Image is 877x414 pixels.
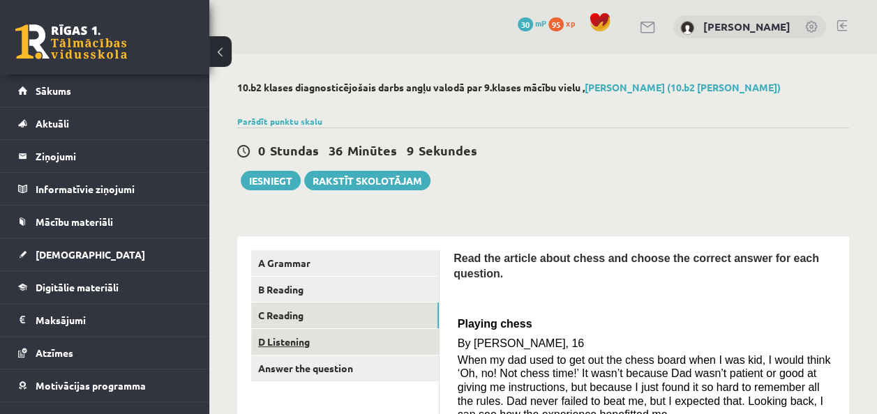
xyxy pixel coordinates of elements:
span: [DEMOGRAPHIC_DATA] [36,248,145,261]
a: Rīgas 1. Tālmācības vidusskola [15,24,127,59]
h2: 10.b2 klases diagnosticējošais darbs angļu valodā par 9.klases mācību vielu , [237,82,849,93]
span: Stundas [270,142,319,158]
a: Ziņojumi [18,140,192,172]
span: By [PERSON_NAME], 16 [458,337,584,349]
span: Sekundes [419,142,477,158]
a: Aktuāli [18,107,192,139]
a: Motivācijas programma [18,369,192,401]
a: 95 xp [548,17,582,29]
a: [DEMOGRAPHIC_DATA] [18,238,192,270]
legend: Informatīvie ziņojumi [36,173,192,205]
a: 30 mP [518,17,546,29]
legend: Maksājumi [36,304,192,336]
span: Minūtes [347,142,397,158]
span: xp [566,17,575,29]
a: Sākums [18,75,192,107]
span: Motivācijas programma [36,379,146,392]
span: 9 [407,142,414,158]
span: 95 [548,17,564,31]
span: Mācību materiāli [36,215,113,228]
a: Atzīmes [18,337,192,369]
span: 0 [258,142,265,158]
span: mP [535,17,546,29]
span: 36 [329,142,343,158]
a: Digitālie materiāli [18,271,192,303]
a: [PERSON_NAME] [703,20,790,33]
legend: Ziņojumi [36,140,192,172]
span: Sākums [36,84,71,97]
button: Iesniegt [241,171,301,190]
a: Mācību materiāli [18,206,192,238]
a: [PERSON_NAME] (10.b2 [PERSON_NAME]) [585,81,781,93]
a: B Reading [251,277,439,302]
span: Aktuāli [36,117,69,130]
span: Digitālie materiāli [36,281,119,293]
span: Playing chess [458,318,532,330]
a: Answer the question [251,355,439,381]
a: Rakstīt skolotājam [304,171,430,190]
span: Read the article about chess and choose the correct answer for each question. [454,252,819,279]
a: Maksājumi [18,304,192,336]
a: A Grammar [251,250,439,276]
a: C Reading [251,302,439,328]
img: Katrīna Šeputīte [680,21,694,35]
span: Atzīmes [36,346,73,359]
a: D Listening [251,329,439,355]
span: 30 [518,17,533,31]
a: Parādīt punktu skalu [237,116,322,127]
a: Informatīvie ziņojumi [18,173,192,205]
